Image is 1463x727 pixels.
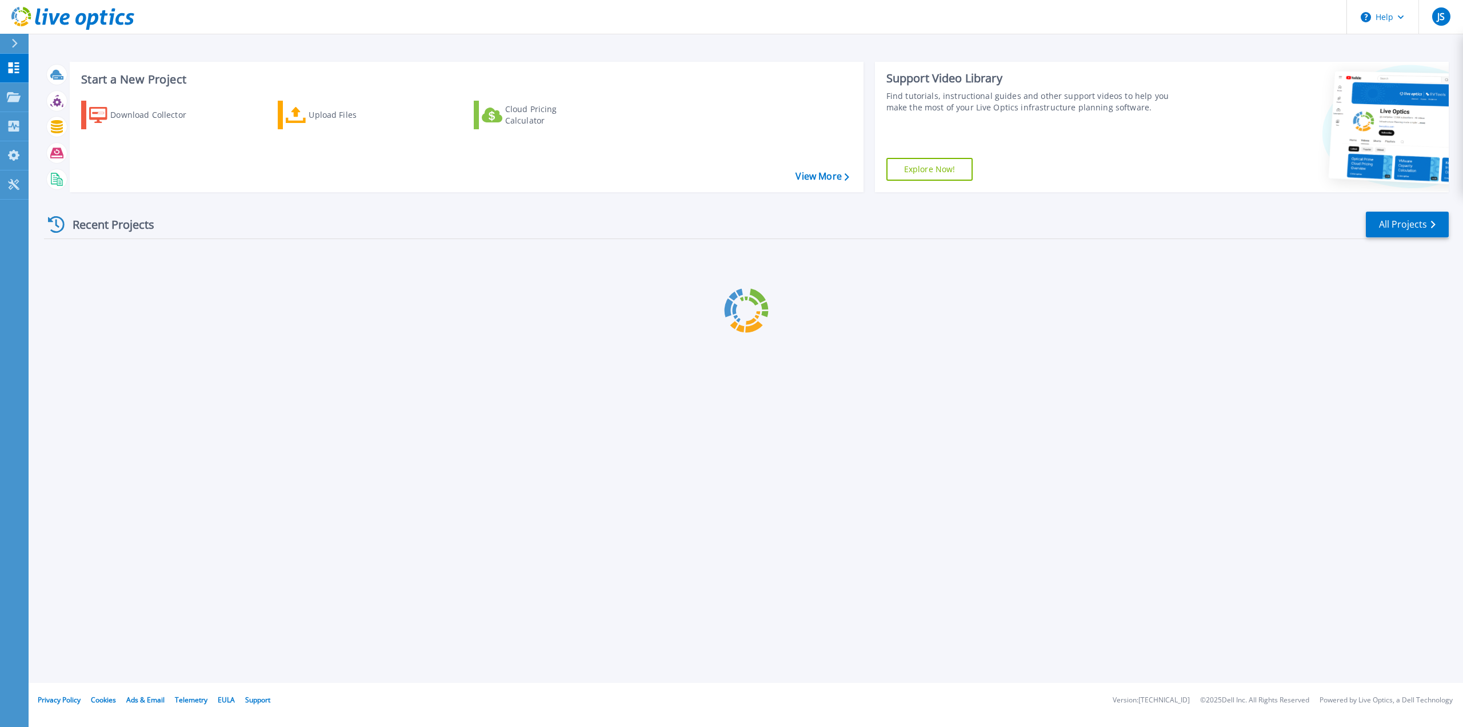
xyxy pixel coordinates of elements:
div: Find tutorials, instructional guides and other support videos to help you make the most of your L... [886,90,1183,113]
li: Version: [TECHNICAL_ID] [1113,697,1190,704]
a: All Projects [1366,212,1449,237]
div: Download Collector [110,104,202,126]
a: Telemetry [175,695,207,705]
a: Ads & Email [126,695,165,705]
a: Upload Files [278,101,405,129]
div: Support Video Library [886,71,1183,86]
a: Cookies [91,695,116,705]
a: View More [796,171,849,182]
a: Cloud Pricing Calculator [474,101,601,129]
a: Download Collector [81,101,209,129]
a: Support [245,695,270,705]
a: Privacy Policy [38,695,81,705]
div: Cloud Pricing Calculator [505,104,597,126]
li: Powered by Live Optics, a Dell Technology [1320,697,1453,704]
span: JS [1437,12,1445,21]
a: Explore Now! [886,158,973,181]
div: Recent Projects [44,210,170,239]
div: Upload Files [309,104,400,126]
h3: Start a New Project [81,73,849,86]
a: EULA [218,695,235,705]
li: © 2025 Dell Inc. All Rights Reserved [1200,697,1309,704]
